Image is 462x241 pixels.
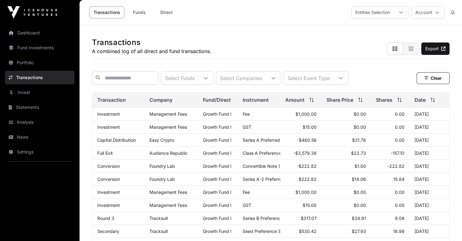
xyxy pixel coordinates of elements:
a: Investment [97,203,120,208]
a: Growth Fund I [203,229,231,234]
a: Audience Republic [149,150,188,156]
iframe: Chat Widget [431,211,462,241]
a: Growth Fund I [203,190,231,195]
td: $222.82 [280,173,322,186]
span: Amount [285,96,304,104]
button: Account [411,6,445,19]
td: $530.42 [280,225,322,238]
p: Management Fees [149,124,193,130]
span: Instrument [243,96,269,104]
span: Series B Preference Shares [243,216,298,221]
span: $27.93 [352,229,366,234]
a: Funds [127,7,152,18]
a: Tracksuit [149,229,168,234]
a: Conversion [97,163,120,169]
a: Fund Investments [5,41,75,55]
span: $22.73 [351,150,366,156]
a: Capital Distribution [97,137,136,143]
span: 0.00 [395,137,405,143]
td: [DATE] [409,186,449,199]
span: Fund/Direct [203,96,231,104]
a: Conversion [97,176,120,182]
span: $14.06 [352,176,366,182]
span: -222.82 [387,163,405,169]
td: [DATE] [409,121,449,134]
a: Growth Fund I [203,163,231,169]
a: Analysis [5,115,75,129]
span: Fee [243,190,250,195]
a: Transactions [5,71,75,84]
span: Series A Preferred Share [243,137,293,143]
a: Growth Fund I [203,176,231,182]
a: Tracksuit [149,216,168,221]
td: [DATE] [409,212,449,225]
a: Foundry Lab [149,163,175,169]
span: 0.00 [395,111,405,117]
a: News [5,130,75,144]
span: GST [243,203,251,208]
a: Growth Fund I [203,137,231,143]
a: Full Exit [97,150,113,156]
span: Fee [243,111,250,117]
td: [DATE] [409,225,449,238]
td: [DATE] [409,173,449,186]
span: $0.00 [354,111,366,117]
a: Growth Fund I [203,216,231,221]
div: Entities Selection [352,7,394,18]
a: Investment [97,124,120,130]
a: Growth Fund I [203,111,231,117]
div: Select Event Type [284,72,333,84]
a: Statements [5,100,75,114]
span: 18.99 [393,229,405,234]
a: Transactions [89,7,124,18]
td: [DATE] [409,199,449,212]
span: Shares [376,96,392,104]
span: $0.00 [354,203,366,208]
span: 0.00 [395,124,405,130]
p: Management Fees [149,111,193,117]
span: $1.00 [355,163,366,169]
button: Clear [417,72,450,84]
a: Settings [5,145,75,159]
a: Round 3 [97,216,114,221]
span: 0.00 [395,203,405,208]
span: $31.76 [352,137,366,143]
span: 15.84 [393,176,405,182]
span: GST [243,124,251,130]
span: Company [149,96,172,104]
td: [DATE] [409,147,449,160]
span: $0.00 [354,190,366,195]
p: Management Fees [149,203,193,208]
a: Dashboard [5,26,75,40]
span: Date [414,96,426,104]
a: Growth Fund I [203,124,231,130]
span: Seed Preference Shares [243,229,292,234]
a: Portfolio [5,56,75,69]
h1: Transactions [92,38,211,47]
div: Select Funds [161,72,198,84]
p: A combined log of all direct and fund transactions. [92,47,211,55]
span: $0.00 [354,124,366,130]
a: Easy Crypto [149,137,174,143]
span: 0.00 [395,190,405,195]
img: Icehouse Ventures Logo [7,6,57,19]
a: Foundry Lab [149,176,175,182]
td: $15.00 [280,121,322,134]
div: Select Companies [216,72,266,84]
span: Series A-2 Preferred Stock [243,176,298,182]
a: Export [421,42,450,55]
a: Growth Fund I [203,203,231,208]
a: Investment [97,111,120,117]
span: Transaction [97,96,126,104]
a: Invest [5,86,75,99]
td: $15.00 [280,199,322,212]
p: Management Fees [149,190,193,195]
span: $34.91 [352,216,366,221]
a: Investment [97,190,120,195]
td: -$3,579.38 [280,147,322,160]
a: Direct [154,7,179,18]
span: -157.51 [391,150,405,156]
a: Growth Fund I [203,150,231,156]
td: $317.07 [280,212,322,225]
td: $1,000.00 [280,108,322,121]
